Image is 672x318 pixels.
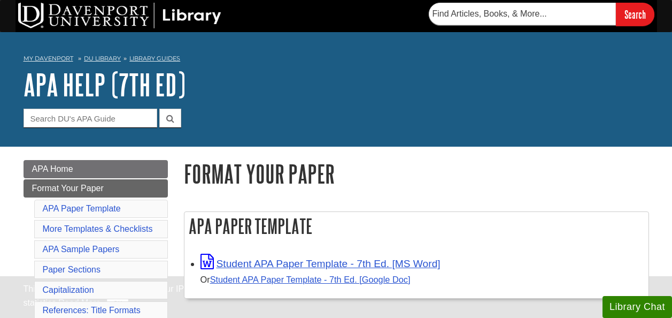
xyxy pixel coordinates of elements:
a: APA Paper Template [43,204,121,213]
h2: APA Paper Template [184,212,648,240]
a: Format Your Paper [24,179,168,198]
input: Find Articles, Books, & More... [429,3,616,25]
span: Format Your Paper [32,184,104,193]
span: APA Home [32,164,73,173]
small: Or [200,275,411,284]
a: Library Guides [129,55,180,62]
a: Student APA Paper Template - 7th Ed. [Google Doc] [210,275,411,284]
a: DU Library [84,55,121,62]
input: Search DU's APA Guide [24,109,157,127]
nav: breadcrumb [24,51,649,69]
a: References: Title Formats [43,306,141,315]
a: Paper Sections [43,265,101,274]
button: Library Chat [603,296,672,318]
a: APA Sample Papers [43,245,120,254]
a: My Davenport [24,54,73,63]
h1: Format Your Paper [184,160,649,187]
input: Search [616,3,654,26]
img: DU Library [18,3,221,28]
a: APA Home [24,160,168,178]
a: Link opens in new window [200,258,441,269]
form: Searches DU Library's articles, books, and more [429,3,654,26]
a: Capitalization [43,285,94,294]
a: More Templates & Checklists [43,224,153,233]
a: APA Help (7th Ed) [24,68,186,101]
